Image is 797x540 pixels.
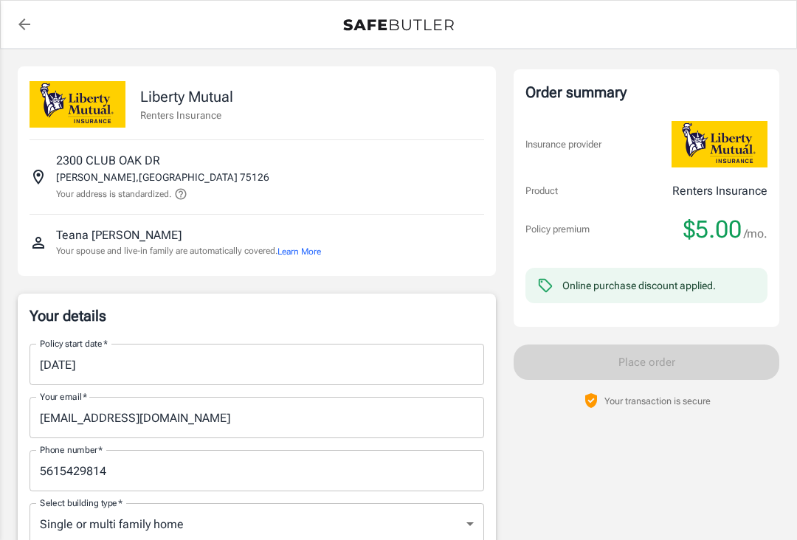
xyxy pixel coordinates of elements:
[525,81,767,103] div: Order summary
[56,187,171,201] p: Your address is standardized.
[40,390,87,403] label: Your email
[562,278,716,293] div: Online purchase discount applied.
[30,450,484,491] input: Enter number
[672,121,767,167] img: Liberty Mutual
[56,244,321,258] p: Your spouse and live-in family are automatically covered.
[40,337,108,350] label: Policy start date
[30,344,474,385] input: Choose date, selected date is Sep 10, 2025
[30,168,47,186] svg: Insured address
[30,81,125,128] img: Liberty Mutual
[525,222,590,237] p: Policy premium
[40,443,103,456] label: Phone number
[40,496,123,509] label: Select building type
[744,224,767,244] span: /mo.
[30,234,47,252] svg: Insured person
[672,182,767,200] p: Renters Insurance
[30,305,484,326] p: Your details
[140,108,233,122] p: Renters Insurance
[56,170,269,184] p: [PERSON_NAME] , [GEOGRAPHIC_DATA] 75126
[277,245,321,258] button: Learn More
[343,19,454,31] img: Back to quotes
[56,152,160,170] p: 2300 CLUB OAK DR
[683,215,742,244] span: $5.00
[56,226,182,244] p: Teana [PERSON_NAME]
[604,394,711,408] p: Your transaction is secure
[30,397,484,438] input: Enter email
[140,86,233,108] p: Liberty Mutual
[525,184,558,198] p: Product
[525,137,601,152] p: Insurance provider
[10,10,39,39] a: back to quotes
